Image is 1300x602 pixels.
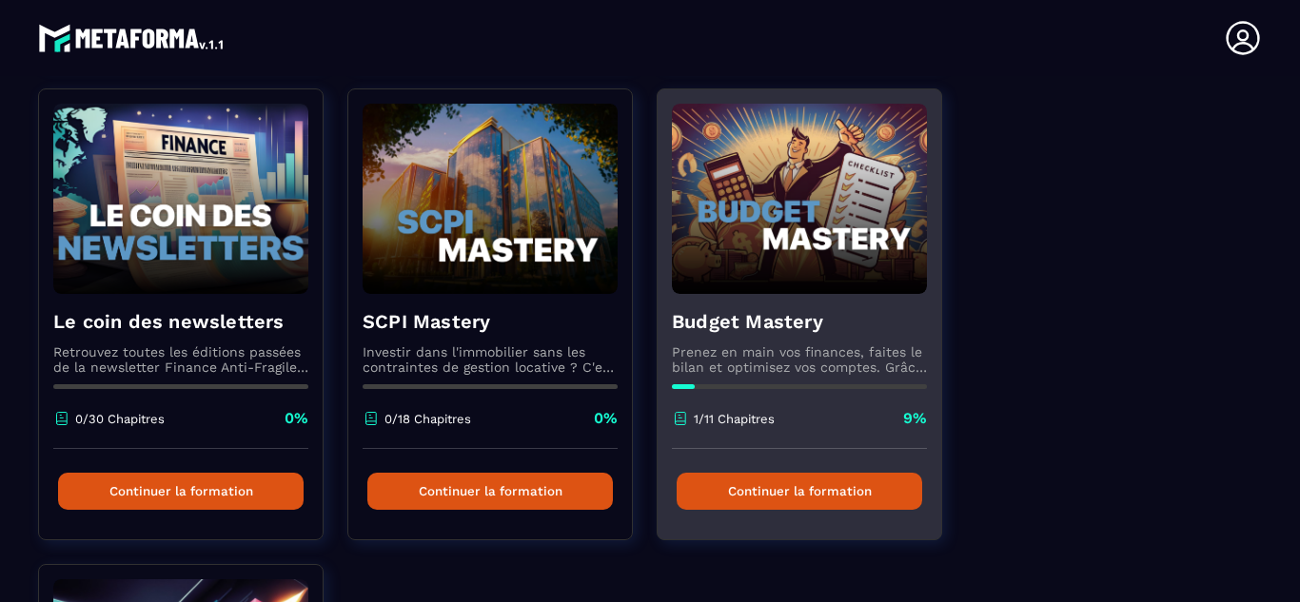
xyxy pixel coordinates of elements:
[657,88,966,564] a: formation-backgroundBudget MasteryPrenez en main vos finances, faites le bilan et optimisez vos c...
[903,408,927,429] p: 9%
[363,308,618,335] h4: SCPI Mastery
[363,104,618,294] img: formation-background
[53,104,308,294] img: formation-background
[694,412,775,426] p: 1/11 Chapitres
[285,408,308,429] p: 0%
[363,344,618,375] p: Investir dans l'immobilier sans les contraintes de gestion locative ? C'est possible grâce aux SC...
[38,88,347,564] a: formation-backgroundLe coin des newslettersRetrouvez toutes les éditions passées de la newsletter...
[347,88,657,564] a: formation-backgroundSCPI MasteryInvestir dans l'immobilier sans les contraintes de gestion locati...
[58,473,304,510] button: Continuer la formation
[677,473,922,510] button: Continuer la formation
[38,19,227,57] img: logo
[672,308,927,335] h4: Budget Mastery
[384,412,471,426] p: 0/18 Chapitres
[75,412,165,426] p: 0/30 Chapitres
[367,473,613,510] button: Continuer la formation
[53,308,308,335] h4: Le coin des newsletters
[594,408,618,429] p: 0%
[672,344,927,375] p: Prenez en main vos finances, faites le bilan et optimisez vos comptes. Grâce à ce programme de dé...
[672,104,927,294] img: formation-background
[53,344,308,375] p: Retrouvez toutes les éditions passées de la newsletter Finance Anti-Fragile. Des idées et stratég...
